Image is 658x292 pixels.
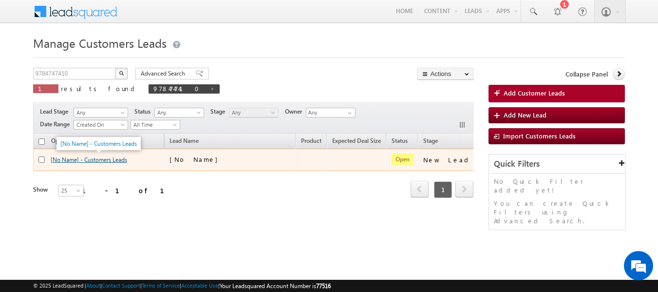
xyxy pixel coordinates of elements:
[423,137,438,144] span: Stage
[417,68,473,80] button: Actions
[33,185,51,194] div: Show
[51,51,164,64] div: Chat with us now
[306,108,356,117] input: Type to Search
[134,107,154,116] span: Status
[33,281,331,291] span: © 2025 LeadSquared | | | | |
[82,185,176,196] div: 1 - 1 of 1
[504,111,546,119] span: Add New Lead
[46,136,105,148] a: Opportunity Name
[455,181,473,197] span: next
[332,137,381,144] span: Expected Deal Size
[38,84,54,93] span: 1
[17,51,41,64] img: d_60004797649_company_0_60004797649
[132,225,177,238] em: Start Chat
[74,108,125,117] span: Any
[58,185,84,196] a: 25
[494,199,621,225] p: You can create Quick Filters using Advanced Search.
[59,186,85,195] span: 25
[169,155,223,163] span: [No Name]
[220,282,331,290] span: Your Leadsquared Account Number is
[51,156,127,163] a: [No Name] - Customers Leads
[60,140,137,147] a: [No Name] - Customers Leads
[301,137,321,144] span: Product
[411,181,429,197] span: prev
[434,181,452,198] span: 1
[504,89,565,97] span: Add Customer Leads
[153,84,205,93] span: 9784747410
[74,120,128,130] a: Created On
[131,120,177,129] span: All Time
[316,282,331,290] span: 77516
[210,107,229,116] span: Stage
[418,136,443,148] a: Stage
[160,5,183,28] div: Minimize live chat window
[565,70,608,78] span: Collapse Panel
[165,136,204,148] span: Lead Name
[342,108,355,118] a: Show All Items
[102,282,140,289] a: Contact Support
[489,155,626,174] div: Quick Filters
[51,137,100,144] span: Opportunity Name
[387,136,413,148] a: Status
[155,108,201,117] span: Any
[119,71,124,76] img: Search
[154,108,204,117] a: Any
[40,107,72,116] span: Lead Stage
[13,90,178,217] textarea: Type your message and hit 'Enter'
[181,282,218,289] a: Acceptable Use
[142,282,180,289] a: Terms of Service
[392,154,414,165] span: Open
[455,182,473,197] a: next
[411,182,429,197] a: prev
[141,69,188,78] span: Advanced Search
[494,177,621,195] p: No Quick Filter added yet!
[74,108,128,117] a: Any
[423,156,472,164] div: New Lead
[285,107,306,116] span: Owner
[229,108,279,117] a: Any
[33,35,167,51] span: Manage Customers Leads
[489,85,625,102] a: Add Customer Leads
[38,138,45,145] input: Check all records
[503,132,576,140] span: Import Customers Leads
[61,84,138,93] span: results found
[74,120,125,129] span: Created On
[131,120,180,130] a: All Time
[229,108,276,117] span: Any
[327,136,386,148] a: Expected Deal Size
[40,120,74,129] span: Date Range
[86,282,100,289] a: About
